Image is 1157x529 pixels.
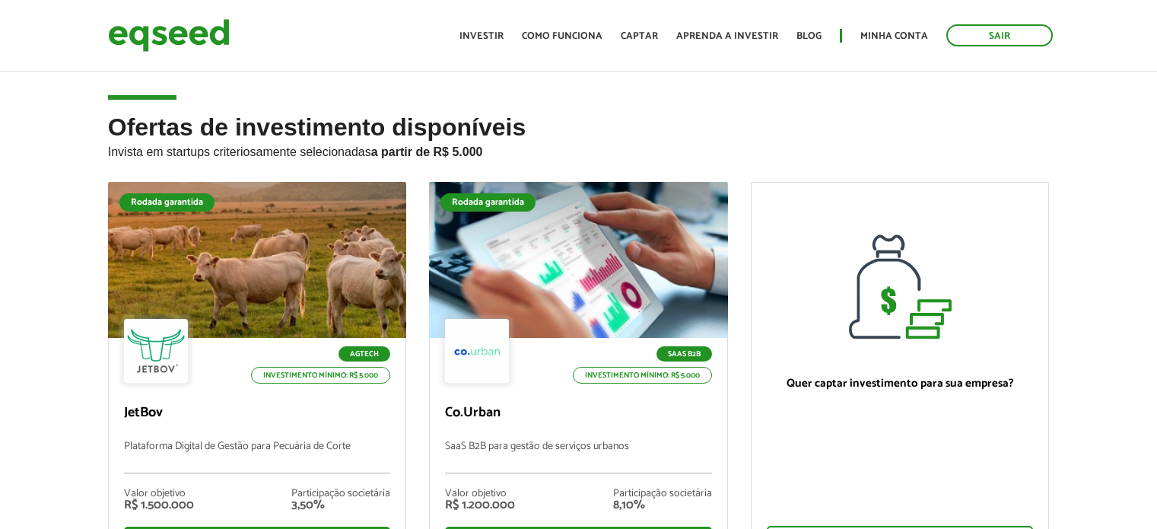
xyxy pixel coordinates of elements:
div: Rodada garantida [440,193,536,212]
p: Investimento mínimo: R$ 5.000 [573,367,712,384]
div: Rodada garantida [119,193,215,212]
div: R$ 1.500.000 [124,499,194,511]
a: Como funciona [522,31,602,41]
div: Participação societária [613,489,712,499]
div: Valor objetivo [445,489,515,499]
div: R$ 1.200.000 [445,499,515,511]
a: Aprenda a investir [676,31,778,41]
p: Co.Urban [445,405,712,422]
div: 3,50% [291,499,390,511]
div: Participação societária [291,489,390,499]
p: SaaS B2B para gestão de serviços urbanos [445,441,712,473]
p: SaaS B2B [656,346,712,362]
h2: Ofertas de investimento disponíveis [108,114,1050,182]
div: Valor objetivo [124,489,194,499]
img: EqSeed [108,15,230,56]
p: JetBov [124,405,391,422]
a: Minha conta [860,31,928,41]
p: Quer captar investimento para sua empresa? [767,377,1034,390]
a: Investir [459,31,504,41]
p: Plataforma Digital de Gestão para Pecuária de Corte [124,441,391,473]
strong: a partir de R$ 5.000 [371,145,483,158]
a: Blog [796,31,822,41]
p: Invista em startups criteriosamente selecionadas [108,141,1050,159]
div: 8,10% [613,499,712,511]
a: Sair [946,24,1053,46]
p: Investimento mínimo: R$ 5.000 [251,367,390,384]
a: Captar [621,31,658,41]
p: Agtech [339,346,390,362]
